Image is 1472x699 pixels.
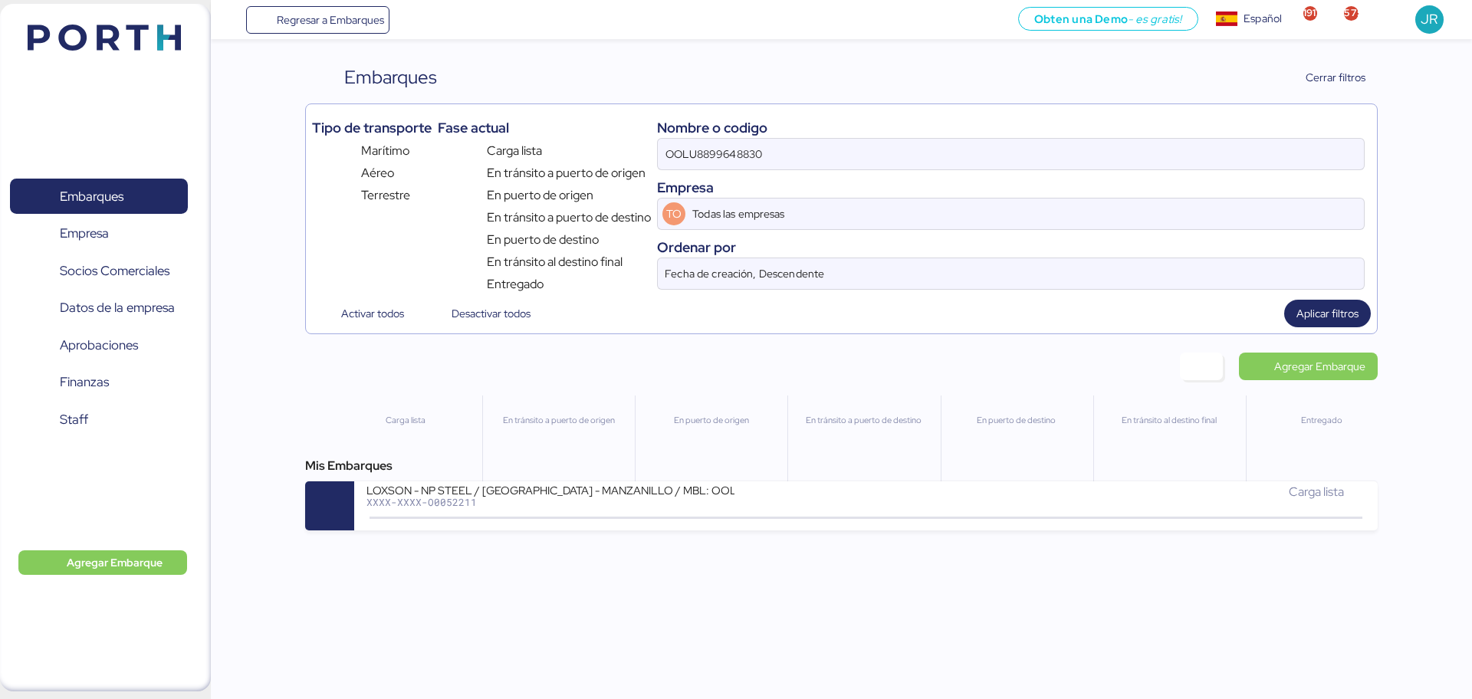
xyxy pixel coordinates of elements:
[438,117,650,138] div: Fase actual
[60,260,169,282] span: Socios Comerciales
[1244,11,1282,27] div: Español
[422,300,543,327] button: Desactivar todos
[657,177,1365,198] div: Empresa
[1253,414,1391,427] div: Entregado
[1421,9,1437,29] span: JR
[277,11,384,29] span: Regresar a Embarques
[60,297,175,319] span: Datos de la empresa
[366,483,734,496] div: LOXSON - NP STEEL / [GEOGRAPHIC_DATA] - MANZANILLO / MBL: OOLU8899648830 - HBL: SZML2509010N / 2X...
[487,186,593,205] span: En puerto de origen
[1100,414,1239,427] div: En tránsito al destino final
[220,7,246,33] button: Menu
[10,402,188,437] a: Staff
[361,186,410,205] span: Terrestre
[1306,68,1365,87] span: Cerrar filtros
[10,327,188,363] a: Aprobaciones
[67,553,163,572] span: Agregar Embarque
[10,216,188,251] a: Empresa
[246,6,390,34] a: Regresar a Embarques
[60,222,109,244] span: Empresa
[487,253,623,271] span: En tránsito al destino final
[341,304,404,323] span: Activar todos
[60,185,123,208] span: Embarques
[10,365,188,400] a: Finanzas
[60,371,109,393] span: Finanzas
[10,290,188,326] a: Datos de la empresa
[366,497,734,507] div: XXXX-XXXX-O0052211
[336,414,475,427] div: Carga lista
[487,275,544,294] span: Entregado
[487,208,651,227] span: En tránsito a puerto de destino
[487,142,542,160] span: Carga lista
[452,304,531,323] span: Desactivar todos
[1289,484,1344,500] span: Carga lista
[60,334,138,356] span: Aprobaciones
[312,117,432,138] div: Tipo de transporte
[1239,353,1378,380] a: Agregar Embarque
[361,142,409,160] span: Marítimo
[489,414,628,427] div: En tránsito a puerto de origen
[305,457,1377,475] div: Mis Embarques
[794,414,933,427] div: En tránsito a puerto de destino
[10,253,188,288] a: Socios Comerciales
[1284,300,1371,327] button: Aplicar filtros
[18,550,187,575] button: Agregar Embarque
[361,164,394,182] span: Aéreo
[690,199,1321,229] input: TO
[642,414,780,427] div: En puerto de origen
[657,237,1365,258] div: Ordenar por
[487,164,646,182] span: En tránsito a puerto de origen
[487,231,599,249] span: En puerto de destino
[948,414,1086,427] div: En puerto de destino
[666,205,682,222] span: TO
[1274,64,1378,91] button: Cerrar filtros
[1274,357,1365,376] span: Agregar Embarque
[657,117,1365,138] div: Nombre o codigo
[312,300,416,327] button: Activar todos
[60,409,88,431] span: Staff
[10,179,188,214] a: Embarques
[1296,304,1359,323] span: Aplicar filtros
[344,64,437,91] div: Embarques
